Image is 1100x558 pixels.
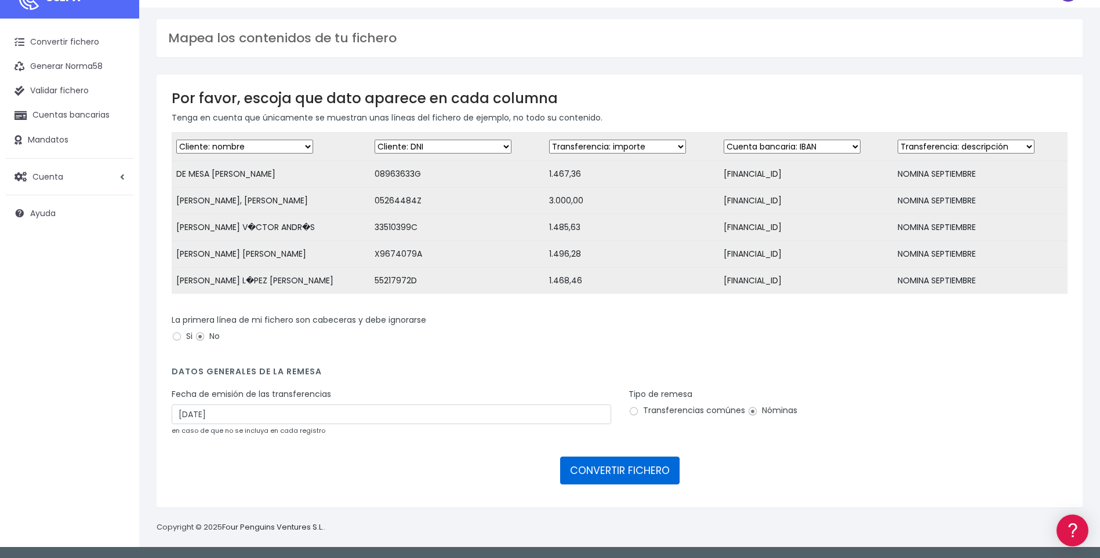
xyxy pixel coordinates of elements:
[172,111,1068,124] p: Tenga en cuenta que únicamente se muestran unas líneas del fichero de ejemplo, no todo su contenido.
[32,170,63,182] span: Cuenta
[893,214,1068,241] td: NOMINA SEPTIEMBRE
[172,188,370,214] td: [PERSON_NAME], [PERSON_NAME]
[629,404,745,417] label: Transferencias comúnes
[12,128,220,139] div: Convertir ficheros
[6,30,133,54] a: Convertir fichero
[719,268,894,294] td: [FINANCIAL_ID]
[172,241,370,268] td: [PERSON_NAME] [PERSON_NAME]
[544,241,719,268] td: 1.496,28
[172,330,193,342] label: Si
[370,188,544,214] td: 05264484Z
[172,388,331,400] label: Fecha de emisión de las transferencias
[172,214,370,241] td: [PERSON_NAME] V�CTOR ANDR�S
[12,147,220,165] a: Formatos
[172,268,370,294] td: [PERSON_NAME] L�PEZ [PERSON_NAME]
[629,388,692,400] label: Tipo de remesa
[370,268,544,294] td: 55217972D
[172,426,325,435] small: en caso de que no se incluya en cada registro
[719,241,894,268] td: [FINANCIAL_ID]
[12,230,220,241] div: Facturación
[159,334,223,345] a: POWERED BY ENCHANT
[893,188,1068,214] td: NOMINA SEPTIEMBRE
[560,457,680,484] button: CONVERTIR FICHERO
[6,165,133,189] a: Cuenta
[12,310,220,330] button: Contáctanos
[747,404,797,417] label: Nóminas
[222,521,324,533] a: Four Penguins Ventures S.L.
[12,165,220,183] a: Problemas habituales
[544,268,719,294] td: 1.468,46
[370,214,544,241] td: 33510399C
[172,314,426,326] label: La primera línea de mi fichero son cabeceras y debe ignorarse
[6,103,133,127] a: Cuentas bancarias
[12,296,220,314] a: API
[6,79,133,103] a: Validar fichero
[719,214,894,241] td: [FINANCIAL_ID]
[12,183,220,200] a: Videotutoriales
[893,241,1068,268] td: NOMINA SEPTIEMBRE
[30,207,56,219] span: Ayuda
[172,367,1068,382] h4: Datos generales de la remesa
[12,278,220,289] div: Programadores
[6,201,133,225] a: Ayuda
[544,188,719,214] td: 3.000,00
[12,249,220,267] a: General
[6,54,133,79] a: Generar Norma58
[12,99,220,116] a: Información general
[157,521,325,534] p: Copyright © 2025 .
[370,161,544,188] td: 08963633G
[168,31,1071,46] h3: Mapea los contenidos de tu fichero
[544,161,719,188] td: 1.467,36
[195,330,220,342] label: No
[719,161,894,188] td: [FINANCIAL_ID]
[544,214,719,241] td: 1.485,63
[893,268,1068,294] td: NOMINA SEPTIEMBRE
[12,81,220,92] div: Información general
[172,161,370,188] td: DE MESA [PERSON_NAME]
[12,200,220,218] a: Perfiles de empresas
[719,188,894,214] td: [FINANCIAL_ID]
[172,90,1068,107] h3: Por favor, escoja que dato aparece en cada columna
[893,161,1068,188] td: NOMINA SEPTIEMBRE
[370,241,544,268] td: X9674079A
[6,128,133,152] a: Mandatos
